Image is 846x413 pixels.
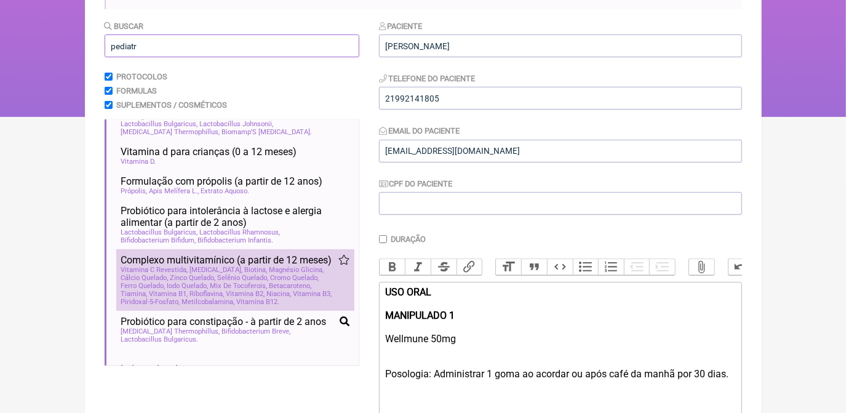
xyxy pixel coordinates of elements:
[200,228,281,236] span: Lactobacillus Rhamnosus
[457,259,482,275] button: Link
[116,86,157,95] label: Formulas
[182,298,280,306] span: Metilcobalamina, Vitamina B12
[271,274,319,282] span: Cromo Quelado
[379,126,460,135] label: Email do Paciente
[116,100,227,110] label: Suplementos / Cosméticos
[121,205,349,228] span: Probiótico para intolerância à lactose e alergia alimentar (a partir de 2 anos)
[649,259,675,275] button: Increase Level
[121,282,166,290] span: Ferro Quelado
[689,259,715,275] button: Attach Files
[379,74,476,83] label: Telefone do Paciente
[385,286,455,321] strong: USO ORAL MANIPULADO 1
[269,282,312,290] span: Betacaroteno
[121,266,188,274] span: Vitamina C Revestida
[222,327,291,335] span: Bifidobacterium Breve
[385,286,735,356] div: Wellmune 50mg
[218,274,269,282] span: Selênio Quelado
[269,266,324,274] span: Magnésio Glicina
[105,34,359,57] input: exemplo: emagrecimento, ansiedade
[121,236,196,244] span: Bifidobacterium Bifidum
[121,290,188,298] span: Tiamina, Vitamina B1
[121,298,180,306] span: Piridoxal-5-Fosfato
[222,128,313,136] span: Biomamp’S [MEDICAL_DATA]
[391,235,426,244] label: Duração
[210,282,268,290] span: Mix De Tocoferois
[121,228,198,236] span: Lactobacillus Bulgaricus
[728,259,754,275] button: Undo
[521,259,547,275] button: Quote
[167,282,209,290] span: Iodo Quelado
[267,290,332,298] span: Niacina, Vitamina B3
[170,274,216,282] span: Zinco Quelado
[116,72,167,81] label: Protocolos
[573,259,599,275] button: Bullets
[121,316,327,327] span: Probiótico para constipação - à partir de 2 anos
[105,22,144,31] label: Buscar
[121,254,332,266] span: Complexo multivitamínico (a partir de 12 meses)
[380,259,405,275] button: Bold
[121,335,199,343] span: Lactobacillus Bulgaricus
[121,327,220,335] span: [MEDICAL_DATA] Thermophillus
[379,179,453,188] label: CPF do Paciente
[121,274,169,282] span: Cálcio Quelado
[547,259,573,275] button: Code
[198,236,274,244] span: Bifidobacterium Infantis
[121,175,323,187] span: Formulação com própolis (a partir de 12 anos)
[121,146,297,158] span: Vitamina d para crianças (0 a 12 meses)
[245,266,268,274] span: Biotina
[379,22,423,31] label: Paciente
[200,120,274,128] span: Lactobacillus Johnsonii
[121,128,220,136] span: [MEDICAL_DATA] Thermophillus
[598,259,624,275] button: Numbers
[431,259,457,275] button: Strikethrough
[121,187,250,195] span: Própolis, Apis Melífera L., Extrato Aquoso
[121,363,222,375] span: Indutor do relaxamento
[190,290,265,298] span: Riboflavina, Vitamina B2
[121,120,198,128] span: Lactobacillus Bulgaricus
[121,158,156,166] span: Vitamina D
[496,259,522,275] button: Heading
[190,266,243,274] span: [MEDICAL_DATA]
[624,259,650,275] button: Decrease Level
[405,259,431,275] button: Italic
